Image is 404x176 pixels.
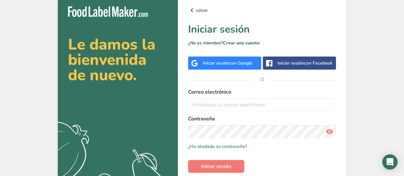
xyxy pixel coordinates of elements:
span: Iniciar sesión [201,163,231,170]
input: Introduzca su correo electrónico [188,98,336,111]
div: Iniciar sesión [203,60,253,66]
div: Open Intercom Messenger [382,154,398,170]
div: Iniciar sesión [278,60,332,66]
span: con Google [229,60,253,66]
a: Crear una cuenta [223,40,260,46]
a: ¿Ha olvidado su contraseña? [188,143,247,150]
h1: Iniciar sesión [188,22,336,37]
img: Food Label Maker [68,6,148,17]
span: O [253,70,272,89]
h2: Le damos la bienvenida de nuevo. [68,37,168,83]
button: Iniciar sesión [188,160,244,173]
p: ¿No es miembro? [188,40,336,46]
a: volver [188,6,336,14]
label: Contraseña [188,115,336,123]
label: Correo electrónico [188,88,336,96]
span: con Facebook [304,60,332,66]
